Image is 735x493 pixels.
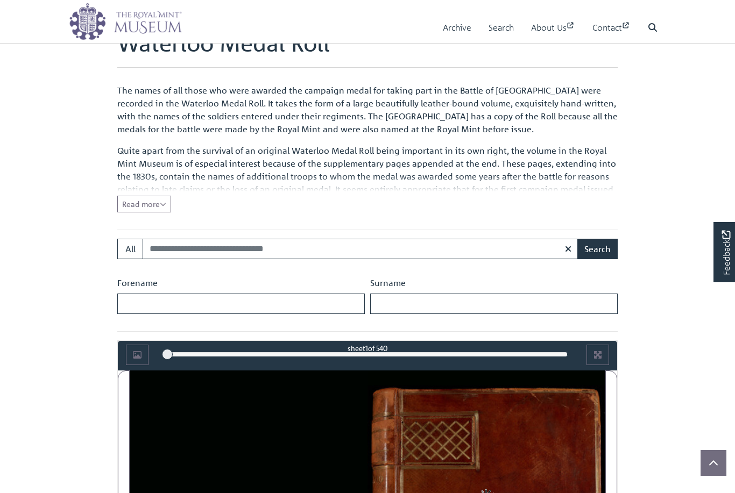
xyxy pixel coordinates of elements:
[143,239,578,259] input: Search for medal roll recipients...
[167,343,567,353] div: sheet of 540
[531,12,575,43] a: About Us
[586,345,609,365] button: Full screen mode
[69,3,182,40] img: logo_wide.png
[443,12,471,43] a: Archive
[713,222,735,282] a: Would you like to provide feedback?
[117,85,618,134] span: The names of all those who were awarded the campaign medal for taking part in the Battle of [GEOG...
[117,30,618,67] h1: Waterloo Medal Roll
[592,12,631,43] a: Contact
[117,239,143,259] button: All
[489,12,514,43] a: Search
[117,145,616,220] span: Quite apart from the survival of an original Waterloo Medal Roll being important in its own right...
[370,276,406,289] label: Surname
[577,239,618,259] button: Search
[365,344,368,353] span: 1
[117,276,158,289] label: Forename
[719,230,732,275] span: Feedback
[117,196,171,212] button: Read all of the content
[701,450,726,476] button: Scroll to top
[122,199,166,209] span: Read more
